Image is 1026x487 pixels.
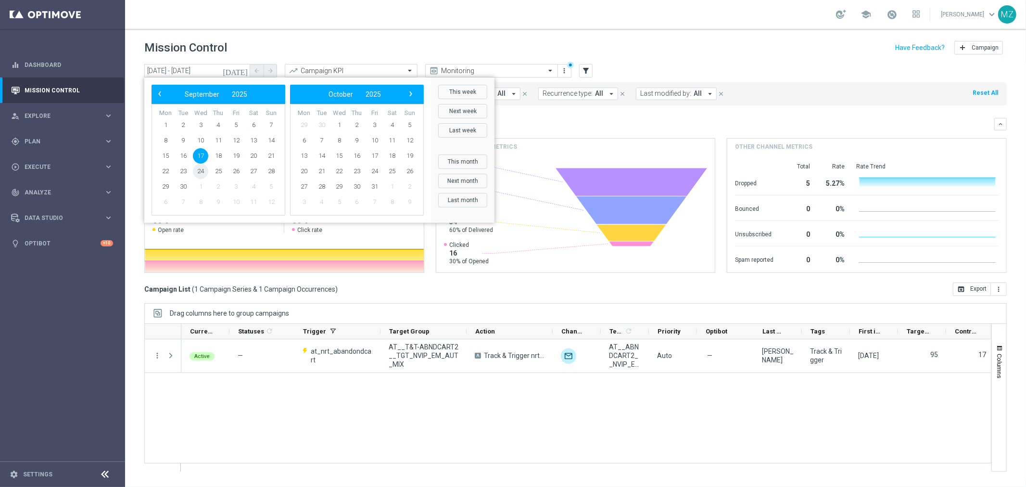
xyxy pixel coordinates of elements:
[425,64,558,77] ng-select: Monitoring
[623,326,633,336] span: Calculate column
[959,44,966,51] i: add
[822,175,845,190] div: 5.27%
[11,214,114,222] button: Data Studio keyboard_arrow_right
[11,137,104,146] div: Plan
[822,226,845,241] div: 0%
[250,64,264,77] button: arrow_back
[349,117,365,133] span: 2
[176,133,191,148] span: 9
[331,117,347,133] span: 1
[607,90,616,98] i: arrow_drop_down
[609,343,641,369] span: AT__ABNDCART2__NVIP_EMA_T&T_LT
[25,190,104,195] span: Analyze
[785,200,810,216] div: 0
[735,226,773,241] div: Unsubscribed
[367,164,382,179] span: 24
[190,351,215,360] colored-tag: Active
[785,251,810,267] div: 0
[314,194,329,210] span: 4
[349,164,365,179] span: 23
[238,352,243,359] span: —
[561,348,576,364] img: Optimail
[11,231,113,256] div: Optibot
[438,174,487,188] button: Next month
[211,117,226,133] span: 4
[144,64,250,77] input: Select date range
[226,88,253,101] button: 2025
[264,164,279,179] span: 28
[609,328,623,335] span: Templates
[246,164,261,179] span: 27
[389,343,458,369] span: AT__T&T-ABNDCART2__TGT_NVIP_EM_AUT_MIX
[384,117,400,133] span: 4
[211,164,226,179] span: 25
[158,133,173,148] span: 8
[158,226,184,234] span: Open rate
[104,111,113,120] i: keyboard_arrow_right
[785,163,810,170] div: Total
[175,109,192,117] th: weekday
[158,148,173,164] span: 15
[11,189,114,196] button: track_changes Analyze keyboard_arrow_right
[582,66,590,75] i: filter_alt
[303,328,326,335] span: Trigger
[314,179,329,194] span: 28
[475,328,495,335] span: Action
[735,175,773,190] div: Dropped
[335,285,338,294] span: )
[158,179,173,194] span: 29
[402,133,418,148] span: 12
[349,133,365,148] span: 9
[246,133,261,148] span: 13
[264,133,279,148] span: 14
[154,88,278,101] bs-datepicker-navigation-view: ​ ​ ​
[349,148,365,164] span: 16
[228,148,244,164] span: 19
[228,164,244,179] span: 26
[153,351,162,360] i: more_vert
[560,65,570,77] button: more_vert
[23,472,52,477] a: Settings
[367,117,382,133] span: 3
[264,179,279,194] span: 5
[11,52,113,77] div: Dashboard
[930,350,938,359] label: 95
[104,213,113,222] i: keyboard_arrow_right
[10,470,18,479] i: settings
[987,9,997,20] span: keyboard_arrow_down
[543,90,593,98] span: Recurrence type:
[955,328,978,335] span: Control Customers
[264,194,279,210] span: 12
[658,328,681,335] span: Priority
[221,64,250,78] button: [DATE]
[822,251,845,267] div: 0%
[718,90,724,97] i: close
[193,194,208,210] span: 8
[11,137,20,146] i: gps_fixed
[289,66,298,76] i: trending_up
[907,328,930,335] span: Targeted Customers
[296,117,312,133] span: 29
[954,41,1003,54] button: add Campaign
[330,109,348,117] th: weekday
[657,352,672,359] span: Auto
[311,347,372,364] span: at_nrt_abandondcart
[11,188,20,197] i: track_changes
[509,90,518,98] i: arrow_drop_down
[296,194,312,210] span: 3
[246,179,261,194] span: 4
[11,240,114,247] div: lightbulb Optibot +10
[11,112,114,120] button: person_search Explore keyboard_arrow_right
[295,109,313,117] th: weekday
[625,327,633,335] i: refresh
[296,179,312,194] span: 27
[193,133,208,148] span: 10
[25,231,101,256] a: Optibot
[158,164,173,179] span: 22
[25,139,104,144] span: Plan
[11,112,104,120] div: Explore
[211,179,226,194] span: 2
[144,77,494,223] bs-daterangepicker-container: calendar
[153,88,166,100] span: ‹
[953,282,991,296] button: open_in_browser Export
